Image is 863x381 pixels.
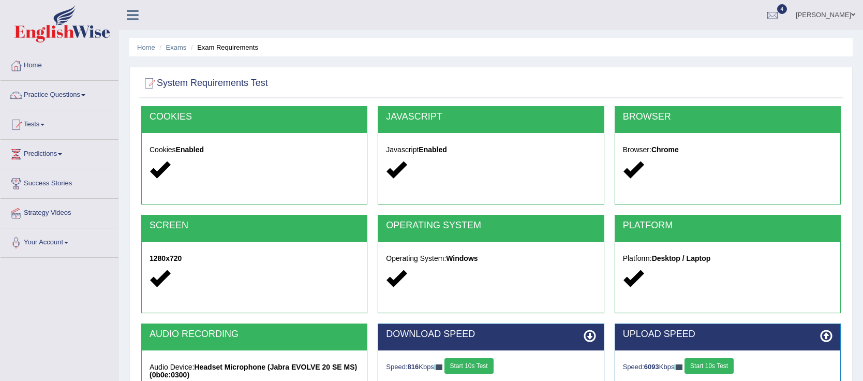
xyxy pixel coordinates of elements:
[1,169,118,195] a: Success Stories
[444,358,494,374] button: Start 10s Test
[623,329,832,340] h2: UPLOAD SPEED
[188,42,258,52] li: Exam Requirements
[386,255,596,262] h5: Operating System:
[141,76,268,91] h2: System Requirements Test
[623,221,832,231] h2: PLATFORM
[623,146,832,154] h5: Browser:
[651,145,679,154] strong: Chrome
[652,254,711,262] strong: Desktop / Laptop
[408,363,419,371] strong: 816
[623,112,832,122] h2: BROWSER
[150,112,359,122] h2: COOKIES
[150,221,359,231] h2: SCREEN
[137,43,155,51] a: Home
[386,358,596,376] div: Speed: Kbps
[150,329,359,340] h2: AUDIO RECORDING
[674,364,682,370] img: ajax-loader-fb-connection.gif
[150,146,359,154] h5: Cookies
[176,145,204,154] strong: Enabled
[386,221,596,231] h2: OPERATING SYSTEM
[623,358,832,376] div: Speed: Kbps
[685,358,734,374] button: Start 10s Test
[419,145,447,154] strong: Enabled
[644,363,659,371] strong: 6093
[1,51,118,77] a: Home
[777,4,787,14] span: 4
[150,254,182,262] strong: 1280x720
[166,43,187,51] a: Exams
[434,364,442,370] img: ajax-loader-fb-connection.gif
[386,112,596,122] h2: JAVASCRIPT
[446,254,478,262] strong: Windows
[386,146,596,154] h5: Javascript
[386,329,596,340] h2: DOWNLOAD SPEED
[1,140,118,166] a: Predictions
[150,363,357,379] strong: Headset Microphone (Jabra EVOLVE 20 SE MS) (0b0e:0300)
[1,228,118,254] a: Your Account
[1,199,118,225] a: Strategy Videos
[150,363,359,379] h5: Audio Device:
[623,255,832,262] h5: Platform:
[1,110,118,136] a: Tests
[1,81,118,107] a: Practice Questions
